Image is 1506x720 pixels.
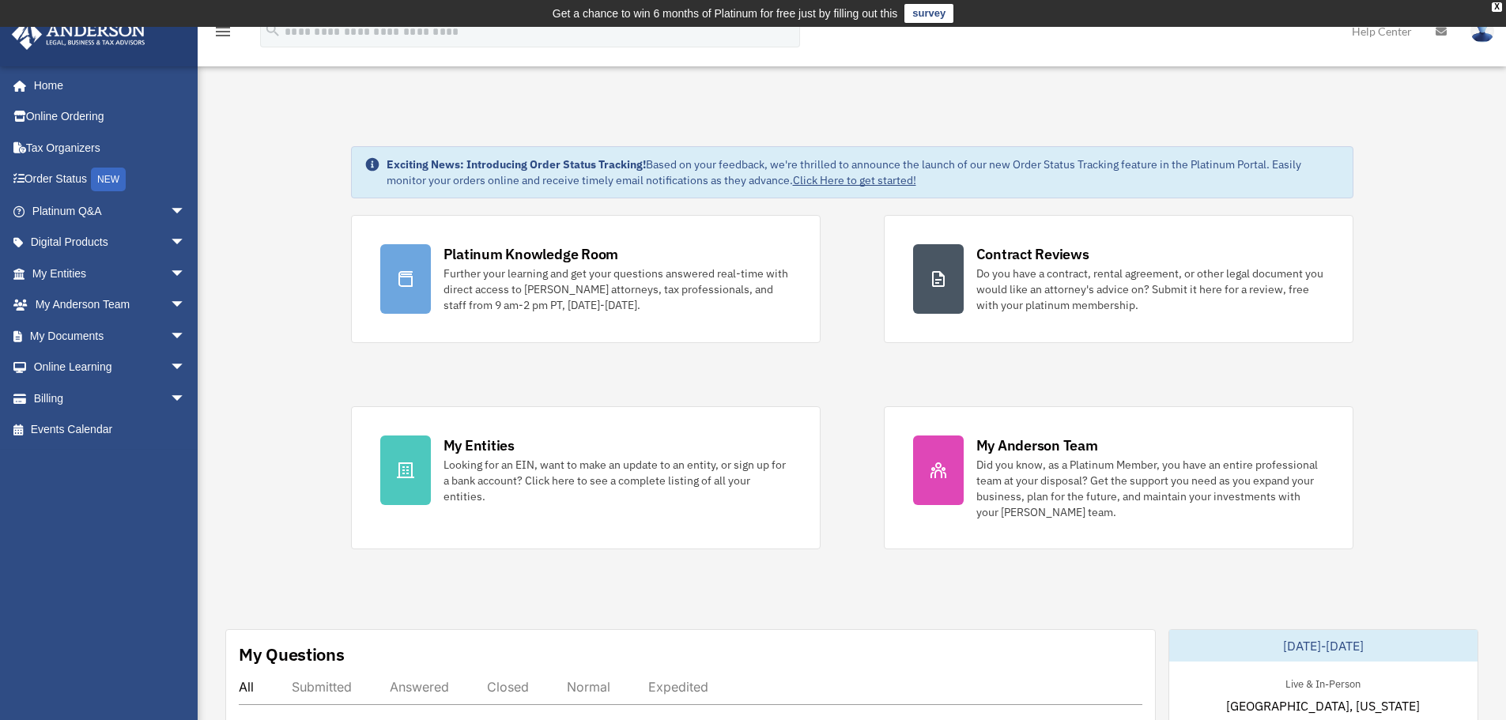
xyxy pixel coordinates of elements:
[170,320,202,352] span: arrow_drop_down
[170,383,202,415] span: arrow_drop_down
[1470,20,1494,43] img: User Pic
[170,227,202,259] span: arrow_drop_down
[11,227,209,258] a: Digital Productsarrow_drop_down
[443,457,791,504] div: Looking for an EIN, want to make an update to an entity, or sign up for a bank account? Click her...
[487,679,529,695] div: Closed
[443,435,515,455] div: My Entities
[387,157,646,172] strong: Exciting News: Introducing Order Status Tracking!
[7,19,150,50] img: Anderson Advisors Platinum Portal
[264,21,281,39] i: search
[11,132,209,164] a: Tax Organizers
[351,406,821,549] a: My Entities Looking for an EIN, want to make an update to an entity, or sign up for a bank accoun...
[213,22,232,41] i: menu
[443,266,791,313] div: Further your learning and get your questions answered real-time with direct access to [PERSON_NAM...
[1169,630,1478,662] div: [DATE]-[DATE]
[239,679,254,695] div: All
[11,164,209,196] a: Order StatusNEW
[11,101,209,133] a: Online Ordering
[1492,2,1502,12] div: close
[170,258,202,290] span: arrow_drop_down
[351,215,821,343] a: Platinum Knowledge Room Further your learning and get your questions answered real-time with dire...
[11,289,209,321] a: My Anderson Teamarrow_drop_down
[553,4,898,23] div: Get a chance to win 6 months of Platinum for free just by filling out this
[170,289,202,322] span: arrow_drop_down
[11,320,209,352] a: My Documentsarrow_drop_down
[11,258,209,289] a: My Entitiesarrow_drop_down
[11,414,209,446] a: Events Calendar
[239,643,345,666] div: My Questions
[567,679,610,695] div: Normal
[387,156,1340,188] div: Based on your feedback, we're thrilled to announce the launch of our new Order Status Tracking fe...
[904,4,953,23] a: survey
[976,435,1098,455] div: My Anderson Team
[793,173,916,187] a: Click Here to get started!
[1273,674,1373,691] div: Live & In-Person
[170,195,202,228] span: arrow_drop_down
[884,215,1353,343] a: Contract Reviews Do you have a contract, rental agreement, or other legal document you would like...
[213,28,232,41] a: menu
[884,406,1353,549] a: My Anderson Team Did you know, as a Platinum Member, you have an entire professional team at your...
[11,352,209,383] a: Online Learningarrow_drop_down
[443,244,619,264] div: Platinum Knowledge Room
[648,679,708,695] div: Expedited
[292,679,352,695] div: Submitted
[976,457,1324,520] div: Did you know, as a Platinum Member, you have an entire professional team at your disposal? Get th...
[170,352,202,384] span: arrow_drop_down
[1226,696,1420,715] span: [GEOGRAPHIC_DATA], [US_STATE]
[976,266,1324,313] div: Do you have a contract, rental agreement, or other legal document you would like an attorney's ad...
[91,168,126,191] div: NEW
[11,70,202,101] a: Home
[11,195,209,227] a: Platinum Q&Aarrow_drop_down
[11,383,209,414] a: Billingarrow_drop_down
[390,679,449,695] div: Answered
[976,244,1089,264] div: Contract Reviews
